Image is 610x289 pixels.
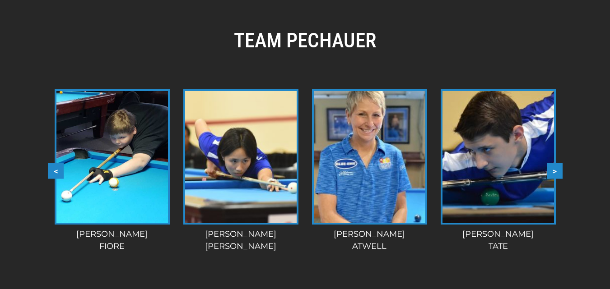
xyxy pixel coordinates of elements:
button: > [547,163,563,179]
h2: TEAM PECHAUER [48,28,563,53]
div: [PERSON_NAME] Atwell [309,228,430,252]
div: [PERSON_NAME] [PERSON_NAME] [180,228,302,252]
img: Vivian2-225x320.jpg [185,91,297,223]
a: [PERSON_NAME]Tate [438,89,559,252]
img: atwell-e1552941695574-225x320.jpg [314,91,425,223]
a: [PERSON_NAME]Atwell [309,89,430,252]
div: [PERSON_NAME] Fiore [51,228,173,252]
a: [PERSON_NAME]Fiore [51,89,173,252]
div: Carousel Navigation [48,163,563,179]
a: [PERSON_NAME][PERSON_NAME] [180,89,302,252]
div: [PERSON_NAME] Tate [438,228,559,252]
img: joey-tate-5-225x320.jpg [442,91,554,223]
img: nick-fiore-e1549636259240.jpg [56,91,168,223]
button: < [48,163,64,179]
